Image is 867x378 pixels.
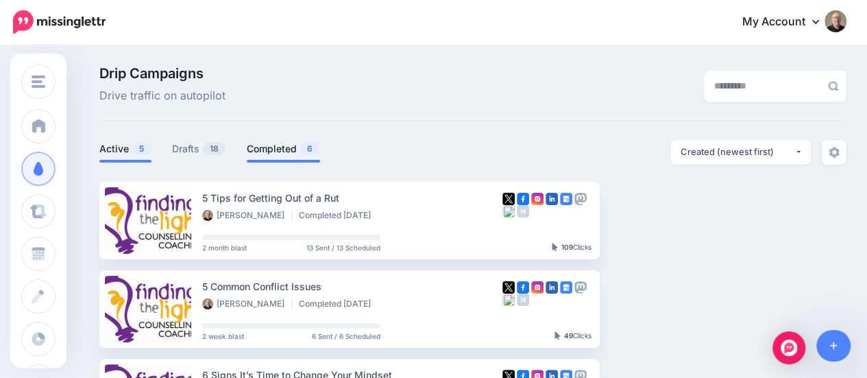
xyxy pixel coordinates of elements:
[552,244,591,252] div: Clicks
[729,5,846,39] a: My Account
[202,298,292,309] li: [PERSON_NAME]
[574,193,587,205] img: mastodon-grey-square.png
[172,141,226,157] a: Drafts18
[712,218,723,222] img: dots.png
[682,303,693,314] img: arrow-long-right-white.png
[13,10,106,34] img: Missinglettr
[312,333,380,340] span: 6 Sent / 6 Scheduled
[99,87,225,105] span: Drive traffic on autopilot
[99,141,151,157] a: Active5
[502,205,515,217] img: bluesky-grey-square.png
[560,281,572,294] img: google_business-square.png
[502,281,515,294] img: twitter-square.png
[554,332,591,340] div: Clicks
[560,193,572,205] img: google_business-square.png
[299,210,378,221] li: Completed [DATE]
[772,331,805,364] div: Open Intercom Messenger
[531,193,544,205] img: instagram-square.png
[306,244,380,251] span: 13 Sent / 13 Scheduled
[517,193,529,205] img: facebook-square.png
[554,331,561,340] img: pointer-grey-darker.png
[681,145,794,158] div: Created (newest first)
[132,142,151,155] span: 5
[564,331,573,340] b: 49
[609,208,700,233] a: View Campaign
[561,243,573,251] b: 109
[546,193,558,205] img: linkedin-square.png
[203,142,225,155] span: 18
[202,279,502,294] div: 5 Common Conflict Issues
[202,190,502,206] div: 5 Tips for Getting Out of a Rut
[517,294,529,306] img: medium-grey-square.png
[502,193,515,205] img: twitter-square.png
[682,215,693,226] img: arrow-long-right-white.png
[202,244,247,251] span: 2 month blast
[202,210,292,221] li: [PERSON_NAME]
[99,67,225,80] span: Drip Campaigns
[609,296,700,321] a: View Campaign
[712,307,723,311] img: dots.png
[670,140,811,165] button: Created (newest first)
[202,333,244,340] span: 2 week blast
[828,81,838,91] img: search-grey-6.png
[574,281,587,294] img: mastodon-grey-square.png
[552,243,558,251] img: pointer-grey-darker.png
[299,298,378,309] li: Completed [DATE]
[517,281,529,294] img: facebook-square.png
[300,142,319,155] span: 6
[546,281,558,294] img: linkedin-square.png
[517,205,529,217] img: medium-grey-square.png
[32,75,45,88] img: menu.png
[502,294,515,306] img: bluesky-grey-square.png
[829,147,840,158] img: settings-grey.png
[531,281,544,294] img: instagram-square.png
[247,141,320,157] a: Completed6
